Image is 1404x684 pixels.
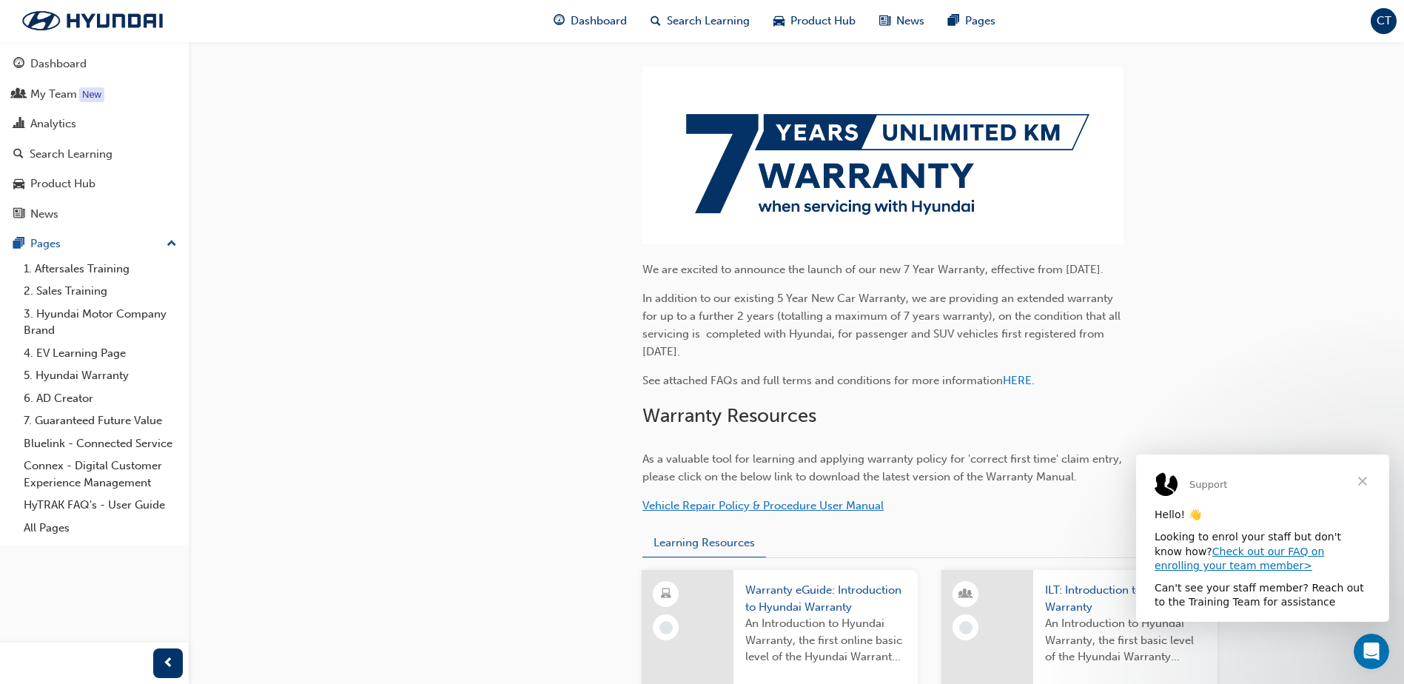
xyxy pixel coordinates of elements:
div: News [30,206,58,223]
button: Pages [6,230,183,258]
a: car-iconProduct Hub [762,6,867,36]
span: car-icon [13,178,24,191]
div: Dashboard [30,56,87,73]
a: search-iconSearch Learning [639,6,762,36]
span: Search Learning [667,13,750,30]
a: News [6,201,183,228]
span: Warranty Resources [642,404,816,427]
iframe: Intercom live chat [1354,634,1389,669]
span: News [896,13,924,30]
span: prev-icon [163,654,174,673]
span: car-icon [773,12,785,30]
a: Connex - Digital Customer Experience Management [18,455,183,494]
span: search-icon [13,148,24,161]
a: My Team [6,81,183,108]
a: Bluelink - Connected Service [18,432,183,455]
a: Search Learning [6,141,183,168]
span: An Introduction to Hyundai Warranty, the first online basic level of the Hyundai Warranty Adminis... [745,615,906,665]
span: ILT: Introduction to Hyundai Warranty [1045,582,1206,615]
a: Product Hub [6,170,183,198]
div: Search Learning [30,146,112,163]
div: My Team [30,86,77,103]
div: Analytics [30,115,76,133]
a: Dashboard [6,50,183,78]
span: guage-icon [554,12,565,30]
img: Trak [7,5,178,36]
a: 4. EV Learning Page [18,342,183,365]
span: learningResourceType_ELEARNING-icon [661,585,671,604]
span: people-icon [13,88,24,101]
a: HERE. [1003,374,1035,387]
a: 5. Hyundai Warranty [18,364,183,387]
a: Analytics [6,110,183,138]
span: up-icon [167,235,177,254]
span: news-icon [879,12,890,30]
span: learningResourceType_INSTRUCTOR_LED-icon [961,585,971,604]
span: learningRecordVerb_NONE-icon [959,621,973,634]
a: 3. Hyundai Motor Company Brand [18,303,183,342]
span: As a valuable tool for learning and applying warranty policy for 'correct first time' claim entry... [642,452,1125,483]
a: guage-iconDashboard [542,6,639,36]
button: CT [1371,8,1397,34]
span: chart-icon [13,118,24,131]
a: pages-iconPages [936,6,1007,36]
span: CT [1377,13,1391,30]
div: Tooltip anchor [79,87,104,102]
span: We are excited to announce the launch of our new 7 Year Warranty, effective from [DATE]. [642,263,1104,276]
button: Learning Resources [642,529,766,558]
span: In addition to our existing 5 Year New Car Warranty, we are providing an extended warranty for up... [642,292,1123,358]
iframe: Intercom live chat message [1136,455,1389,622]
span: news-icon [13,208,24,221]
button: DashboardMy TeamAnalyticsSearch LearningProduct HubNews [6,47,183,230]
a: 7. Guaranteed Future Value [18,409,183,432]
a: 1. Aftersales Training [18,258,183,281]
a: All Pages [18,517,183,540]
span: search-icon [651,12,661,30]
span: Warranty eGuide: Introduction to Hyundai Warranty [745,582,906,615]
span: pages-icon [13,238,24,251]
span: pages-icon [948,12,959,30]
span: Product Hub [790,13,856,30]
a: HyTRAK FAQ's - User Guide [18,494,183,517]
a: 2. Sales Training [18,280,183,303]
span: learningRecordVerb_NONE-icon [659,621,673,634]
div: Pages [30,235,61,252]
a: 6. AD Creator [18,387,183,410]
span: See attached FAQs and full terms and conditions for more information [642,374,1003,387]
span: An Introduction to Hyundai Warranty, the first basic level of the Hyundai Warranty Administrator ... [1045,615,1206,665]
div: Product Hub [30,175,95,192]
span: guage-icon [13,58,24,71]
a: Vehicle Repair Policy & Procedure User Manual [642,499,884,512]
span: Pages [965,13,995,30]
a: news-iconNews [867,6,936,36]
span: Dashboard [571,13,627,30]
